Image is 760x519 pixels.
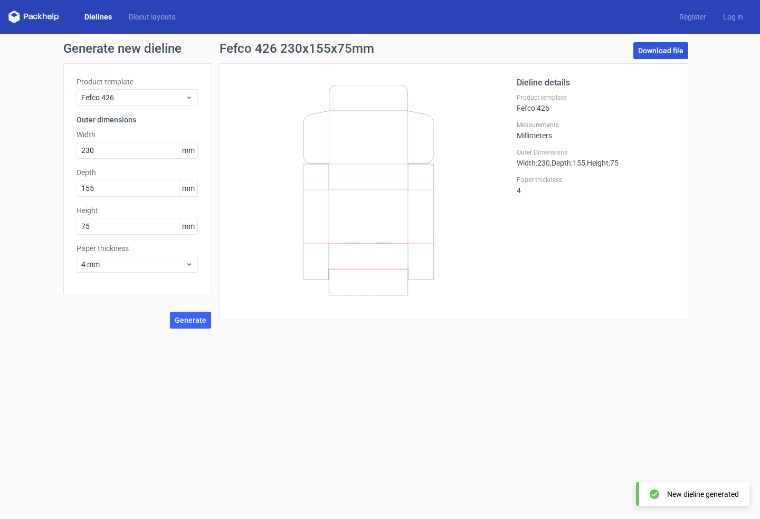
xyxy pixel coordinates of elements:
[81,259,185,270] span: 4 mm
[633,42,688,59] a: Download file
[517,159,550,167] span: Width : 230
[667,489,739,499] div: New dieline generated
[517,76,675,89] h2: Dieline details
[220,42,374,55] h1: Fefco 426 230x155x75mm
[517,121,675,140] div: Millimeters
[63,42,697,55] h1: Generate new dieline
[517,176,675,184] label: Paper thickness
[170,312,211,329] button: Generate
[179,218,197,234] span: mm
[179,180,197,196] span: mm
[517,93,675,102] label: Product template
[120,12,184,22] a: Diecut layouts
[179,142,197,158] span: mm
[517,93,675,112] div: Fefco 426
[81,92,185,103] span: Fefco 426
[77,76,198,87] label: Product template
[517,148,675,157] label: Outer Dimensions
[77,129,198,140] label: Width
[715,12,752,22] a: Log in
[77,243,198,254] label: Paper thickness
[585,159,619,167] span: , Height : 75
[517,121,675,129] label: Measurements
[77,114,198,125] h3: Outer dimensions
[77,205,198,216] label: Height
[671,12,715,22] a: Register
[175,316,206,324] span: Generate
[77,167,198,178] label: Depth
[550,159,585,167] span: , Depth : 155
[517,176,675,195] div: 4
[76,12,120,22] a: Dielines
